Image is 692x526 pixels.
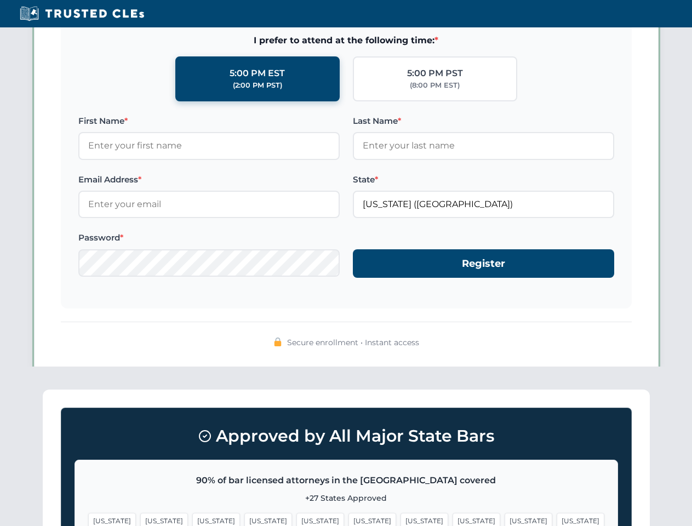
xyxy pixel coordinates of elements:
[353,115,614,128] label: Last Name
[78,231,340,244] label: Password
[410,80,460,91] div: (8:00 PM EST)
[78,115,340,128] label: First Name
[78,33,614,48] span: I prefer to attend at the following time:
[75,421,618,451] h3: Approved by All Major State Bars
[88,473,604,488] p: 90% of bar licensed attorneys in the [GEOGRAPHIC_DATA] covered
[353,132,614,159] input: Enter your last name
[233,80,282,91] div: (2:00 PM PST)
[407,66,463,81] div: 5:00 PM PST
[78,132,340,159] input: Enter your first name
[287,336,419,348] span: Secure enrollment • Instant access
[88,492,604,504] p: +27 States Approved
[353,173,614,186] label: State
[78,191,340,218] input: Enter your email
[16,5,147,22] img: Trusted CLEs
[273,338,282,346] img: 🔒
[353,249,614,278] button: Register
[78,173,340,186] label: Email Address
[353,191,614,218] input: Georgia (GA)
[230,66,285,81] div: 5:00 PM EST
